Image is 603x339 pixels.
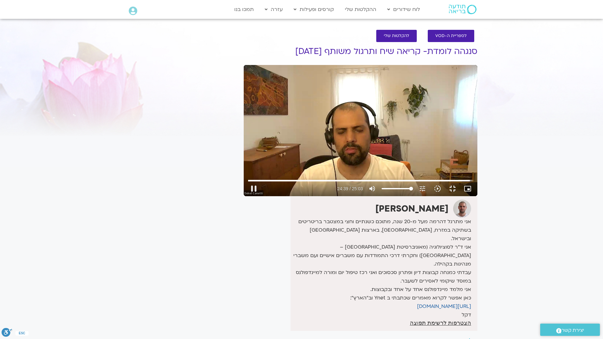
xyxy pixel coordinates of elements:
a: לספריית ה-VOD [428,30,474,42]
a: קורסים ופעילות [291,3,337,15]
a: עזרה [262,3,286,15]
span: להקלטות שלי [384,34,409,38]
strong: [PERSON_NAME] [375,203,448,215]
p: דקל [292,311,471,319]
a: יצירת קשר [540,324,600,336]
a: תמכו בנו [231,3,257,15]
a: לוח שידורים [384,3,423,15]
a: [URL][DOMAIN_NAME] [417,303,471,310]
span: לספריית ה-VOD [435,34,467,38]
span: יצירת קשר [562,326,584,335]
img: דקל קנטי [453,200,471,218]
a: להקלטות שלי [376,30,417,42]
a: הצטרפות לרשימת תפוצה [410,320,471,326]
a: ההקלטות שלי [342,3,379,15]
h1: סנגהה לומדת- קריאה שיח ותרגול משותף [DATE] [244,47,477,56]
p: אני מתרגל דהרמה מעל מ-20 שנה, מתוכם כשנתיים וחצי במצטבר בריטריטים בשתיקה במזרח, [GEOGRAPHIC_DATA]... [292,218,471,311]
img: תודעה בריאה [449,5,476,14]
